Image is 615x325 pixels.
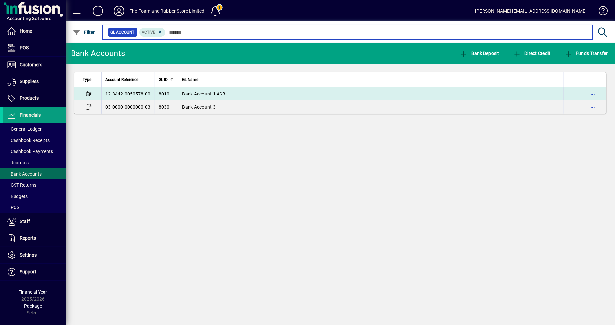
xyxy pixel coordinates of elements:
span: GST Returns [7,182,36,188]
button: Funds Transfer [563,47,610,59]
a: Bank Accounts [3,168,66,179]
span: GL Account [111,29,135,36]
span: Filter [73,30,95,35]
div: The Foam and Rubber Store Limited [130,6,205,16]
a: Staff [3,213,66,230]
span: Bank Account 1 ASB [182,91,226,96]
button: More options [588,89,598,99]
button: Filter [71,26,97,38]
a: Cashbook Payments [3,146,66,157]
button: Direct Credit [512,47,552,59]
a: Budgets [3,191,66,202]
span: Bank Accounts [7,171,42,176]
td: 12-3442-0050578-00 [101,87,155,100]
a: POS [3,40,66,56]
a: Journals [3,157,66,168]
span: 8010 [159,91,170,96]
span: POS [7,205,19,210]
a: GST Returns [3,179,66,191]
a: Customers [3,57,66,73]
span: General Ledger [7,126,42,132]
a: Products [3,90,66,107]
div: [PERSON_NAME] [EMAIL_ADDRESS][DOMAIN_NAME] [475,6,587,16]
span: Reports [20,235,36,241]
button: More options [588,102,598,112]
span: Settings [20,252,37,257]
span: Package [24,303,42,309]
span: POS [20,45,29,50]
td: 03-0000-0000000-03 [101,100,155,114]
span: Direct Credit [513,51,551,56]
span: Home [20,28,32,34]
a: Reports [3,230,66,247]
span: Journals [7,160,29,165]
span: Products [20,95,39,101]
div: GL ID [159,76,174,83]
span: Suppliers [20,79,39,84]
span: Budgets [7,194,28,199]
div: GL Name [182,76,560,83]
span: Financials [20,112,41,118]
span: 8030 [159,104,170,110]
a: Settings [3,247,66,263]
span: Financial Year [19,289,47,295]
mat-chip: Activation Status: Active [139,28,166,37]
button: Bank Deposit [458,47,501,59]
span: GL ID [159,76,168,83]
div: Bank Accounts [71,48,125,59]
span: Support [20,269,36,274]
span: Active [142,30,156,35]
a: Home [3,23,66,40]
span: Account Reference [105,76,138,83]
a: Support [3,264,66,280]
a: Cashbook Receipts [3,135,66,146]
span: GL Name [182,76,199,83]
span: Cashbook Receipts [7,138,50,143]
span: Cashbook Payments [7,149,53,154]
span: Funds Transfer [565,51,608,56]
a: Suppliers [3,73,66,90]
span: Staff [20,219,30,224]
span: Bank Deposit [460,51,500,56]
button: Add [87,5,108,17]
a: General Ledger [3,123,66,135]
button: Profile [108,5,130,17]
span: Customers [20,62,42,67]
span: Bank Account 3 [182,104,216,110]
a: POS [3,202,66,213]
div: Type [83,76,97,83]
span: Type [83,76,91,83]
a: Knowledge Base [594,1,607,23]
